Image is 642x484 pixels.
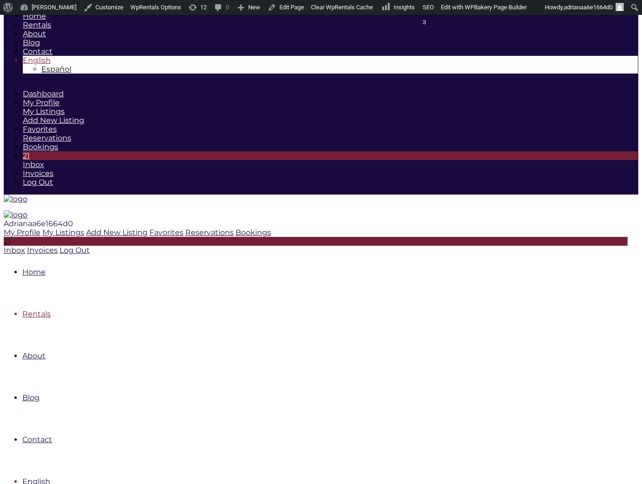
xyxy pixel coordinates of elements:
[23,151,638,160] div: 21
[23,142,58,151] a: Bookings
[23,20,51,29] a: Rentals
[149,228,183,237] a: Favorites
[41,65,71,74] a: Switch to Español
[4,228,41,237] a: My Profile
[185,228,234,237] a: Reservations
[236,228,271,237] a: Bookings
[23,178,53,187] a: Log Out
[423,15,434,30] div: 3
[4,195,27,203] img: logo
[23,116,84,125] a: Add New Listing
[22,351,46,360] a: About
[23,125,57,134] a: Favorites
[423,4,434,11] span: SEO
[23,47,53,56] a: Contact
[22,268,46,276] a: Home
[4,210,27,219] img: logo
[4,219,73,228] span: Adrianaa6e1664d0
[23,38,40,47] a: Blog
[23,151,638,169] a: 21Inbox
[564,4,613,11] span: adrianaa6e1664d0
[23,98,60,107] a: My Profile
[23,12,46,20] a: Home
[86,228,148,237] a: Add New Listing
[41,65,71,74] span: Español
[4,237,628,255] a: 21 Inbox
[23,56,51,65] a: Switch to English
[23,56,51,65] span: English
[42,228,84,237] a: My Listings
[393,4,415,11] span: Insights
[23,89,64,98] a: Dashboard
[22,393,40,402] a: Blog
[23,169,54,178] a: Invoices
[4,237,628,246] div: 21
[27,246,58,255] a: Invoices
[60,246,90,255] a: Log Out
[22,309,51,318] a: Rentals
[23,107,65,116] a: My Listings
[23,134,71,142] a: Reservations
[23,29,46,38] a: About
